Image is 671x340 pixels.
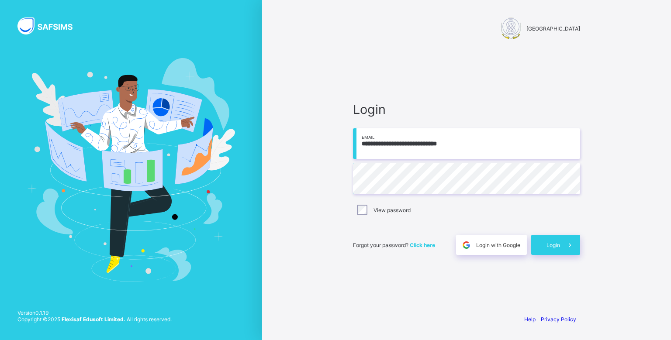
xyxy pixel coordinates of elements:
img: Hero Image [27,58,235,282]
span: Login with Google [476,242,520,248]
a: Privacy Policy [541,316,576,323]
img: google.396cfc9801f0270233282035f929180a.svg [461,240,471,250]
span: Forgot your password? [353,242,435,248]
label: View password [374,207,411,213]
a: Click here [410,242,435,248]
span: Login [353,102,580,117]
strong: Flexisaf Edusoft Limited. [62,316,125,323]
span: Version 0.1.19 [17,309,172,316]
span: Login [546,242,560,248]
img: SAFSIMS Logo [17,17,83,34]
a: Help [524,316,536,323]
span: [GEOGRAPHIC_DATA] [526,25,580,32]
span: Copyright © 2025 All rights reserved. [17,316,172,323]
